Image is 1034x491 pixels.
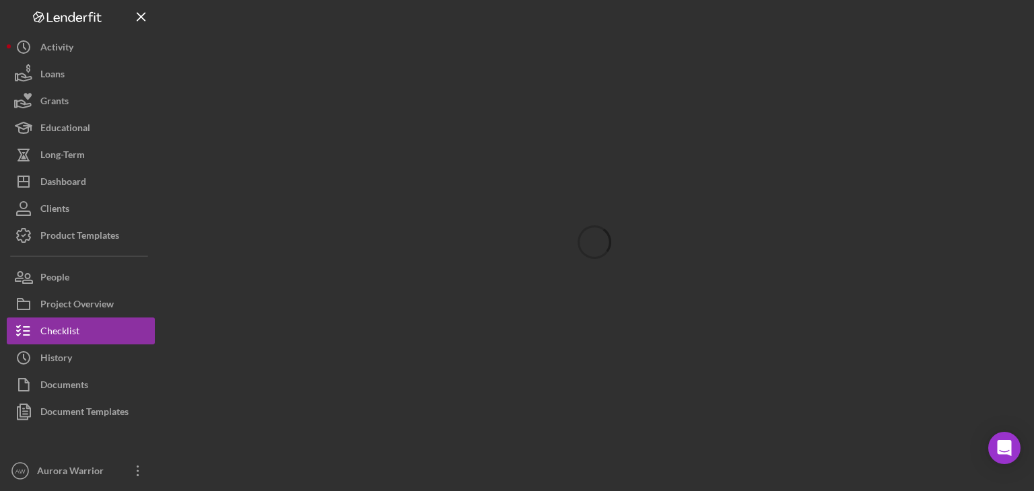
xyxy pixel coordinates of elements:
button: AWAurora Warrior [7,457,155,484]
button: History [7,344,155,371]
div: Open Intercom Messenger [988,432,1021,464]
button: Dashboard [7,168,155,195]
button: Checklist [7,317,155,344]
button: Grants [7,87,155,114]
text: AW [15,467,26,475]
div: People [40,264,69,294]
div: Clients [40,195,69,225]
button: Document Templates [7,398,155,425]
div: History [40,344,72,375]
div: Activity [40,34,73,64]
button: Long-Term [7,141,155,168]
button: Activity [7,34,155,61]
div: Aurora Warrior [34,457,121,488]
div: Checklist [40,317,79,348]
button: Product Templates [7,222,155,249]
div: Educational [40,114,90,145]
div: Loans [40,61,65,91]
div: Document Templates [40,398,129,428]
div: Documents [40,371,88,402]
button: People [7,264,155,291]
div: Dashboard [40,168,86,198]
button: Documents [7,371,155,398]
div: Product Templates [40,222,119,252]
button: Educational [7,114,155,141]
div: Project Overview [40,291,114,321]
button: Project Overview [7,291,155,317]
div: Grants [40,87,69,118]
button: Clients [7,195,155,222]
div: Long-Term [40,141,85,172]
button: Loans [7,61,155,87]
